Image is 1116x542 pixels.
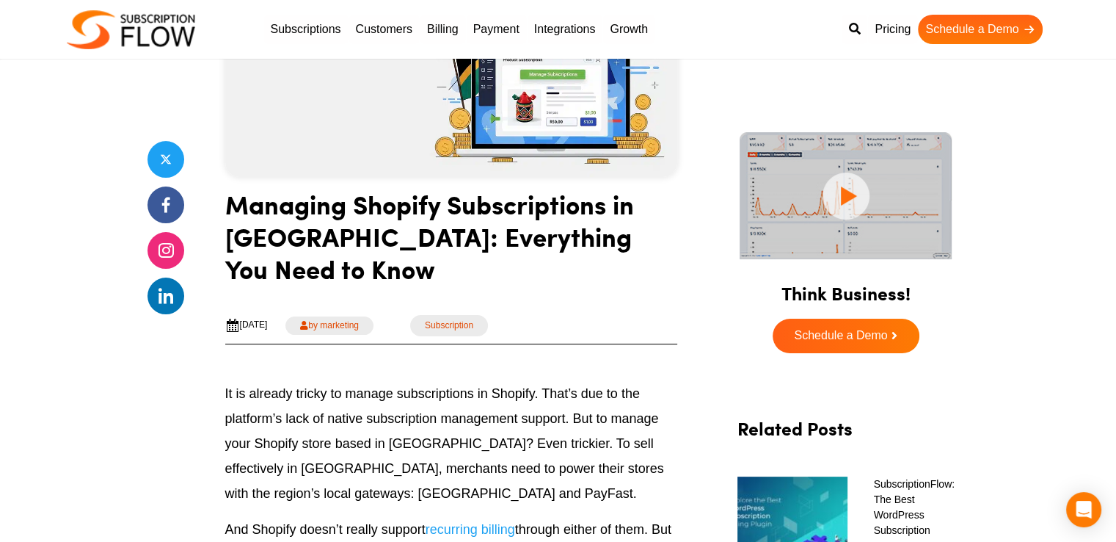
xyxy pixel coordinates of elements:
div: [DATE] [225,318,268,333]
img: Subscriptionflow [67,10,195,49]
img: intro video [740,132,952,259]
a: Pricing [867,15,918,44]
span: Schedule a Demo [794,330,887,342]
a: Integrations [527,15,603,44]
a: Schedule a Demo [773,319,919,353]
h2: Related Posts [737,418,955,454]
a: Growth [602,15,655,44]
a: Customers [349,15,420,44]
a: Subscriptions [263,15,349,44]
a: Schedule a Demo [918,15,1042,44]
a: recurring billing [426,522,515,537]
a: Subscription [410,315,488,336]
h2: Think Business! [723,264,969,311]
a: by marketing [285,317,373,335]
p: It is already tricky to manage subscriptions in Shopify. That’s due to the platform’s lack of nat... [225,381,677,507]
a: Payment [466,15,527,44]
a: Billing [420,15,466,44]
div: Open Intercom Messenger [1066,492,1101,527]
h1: Managing Shopify Subscriptions in [GEOGRAPHIC_DATA]: Everything You Need to Know [225,188,677,296]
